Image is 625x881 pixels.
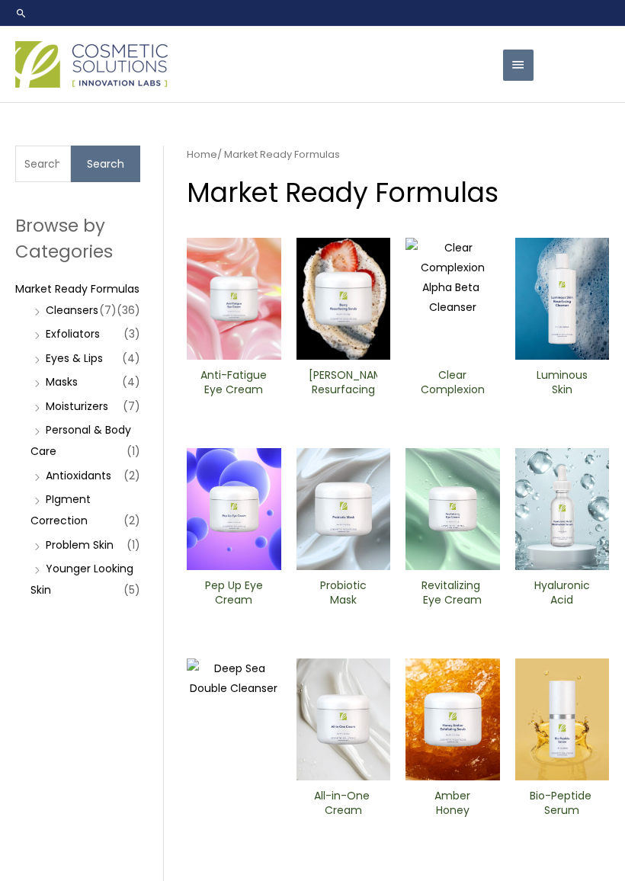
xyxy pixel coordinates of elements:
[405,658,500,780] img: Amber Honey Cleansing Scrub
[30,561,133,597] a: Younger Looking Skin
[296,448,391,570] img: Probiotic Mask
[187,174,609,211] h1: Market Ready Formulas
[200,368,268,402] a: Anti-Fatigue Eye Cream
[418,368,487,397] h2: Clear Complexion Alpha Beta ​Cleanser
[527,789,596,823] a: Bio-Peptide ​Serum
[46,537,114,553] a: Problem Skin
[418,578,487,607] h2: Revitalizing ​Eye Cream
[46,303,98,318] a: Cleansers
[418,789,487,823] a: Amber Honey Cleansing Scrub
[99,300,117,321] span: (7)
[527,578,596,607] h2: Hyaluronic Acid Moisturizer Serum
[527,789,596,818] h2: Bio-Peptide ​Serum
[296,658,391,780] img: All In One Cream
[527,578,596,613] a: Hyaluronic Acid Moisturizer Serum
[309,578,377,613] a: Probiotic Mask
[127,440,140,462] span: (1)
[30,422,131,459] a: Personal & Body Care
[123,465,140,486] span: (2)
[46,374,78,389] a: Masks
[515,448,610,570] img: Hyaluronic moisturizer Serum
[309,368,377,397] h2: [PERSON_NAME] Resurfacing Scrub
[515,658,610,780] img: Bio-Peptide ​Serum
[309,789,377,818] h2: All-in-One ​Cream
[405,238,500,360] img: Clear Complexion Alpha Beta ​Cleanser
[418,789,487,818] h2: Amber Honey Cleansing Scrub
[122,371,140,392] span: (4)
[123,510,140,531] span: (2)
[309,368,377,402] a: [PERSON_NAME] Resurfacing Scrub
[15,281,139,296] a: Market Ready Formulas
[123,579,140,601] span: (5)
[15,213,140,264] h2: Browse by Categories
[71,146,140,182] button: Search
[187,146,609,164] nav: Breadcrumb
[418,368,487,402] a: Clear Complexion Alpha Beta ​Cleanser
[187,147,217,162] a: Home
[527,368,596,397] h2: Luminous Skin Resurfacing ​Cleanser
[15,146,71,182] input: Search products…
[15,7,27,19] a: Search icon link
[46,351,103,366] a: Eyes & Lips
[515,238,610,360] img: Luminous Skin Resurfacing ​Cleanser
[117,300,140,321] span: (36)
[123,396,140,417] span: (7)
[200,578,268,613] a: Pep Up Eye Cream
[123,323,140,344] span: (3)
[200,368,268,397] h2: Anti-Fatigue Eye Cream
[30,492,91,528] a: PIgment Correction
[187,448,281,570] img: Pep Up Eye Cream
[527,368,596,402] a: Luminous Skin Resurfacing ​Cleanser
[418,578,487,613] a: Revitalizing ​Eye Cream
[127,534,140,556] span: (1)
[309,578,377,607] h2: Probiotic Mask
[187,238,281,360] img: Anti Fatigue Eye Cream
[46,468,111,483] a: Antioxidants
[309,789,377,823] a: All-in-One ​Cream
[296,238,391,360] img: Berry Resurfacing Scrub
[15,41,168,88] img: Cosmetic Solutions Logo
[200,578,268,607] h2: Pep Up Eye Cream
[122,348,140,369] span: (4)
[405,448,500,570] img: Revitalizing ​Eye Cream
[46,399,108,414] a: Moisturizers
[46,326,100,341] a: Exfoliators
